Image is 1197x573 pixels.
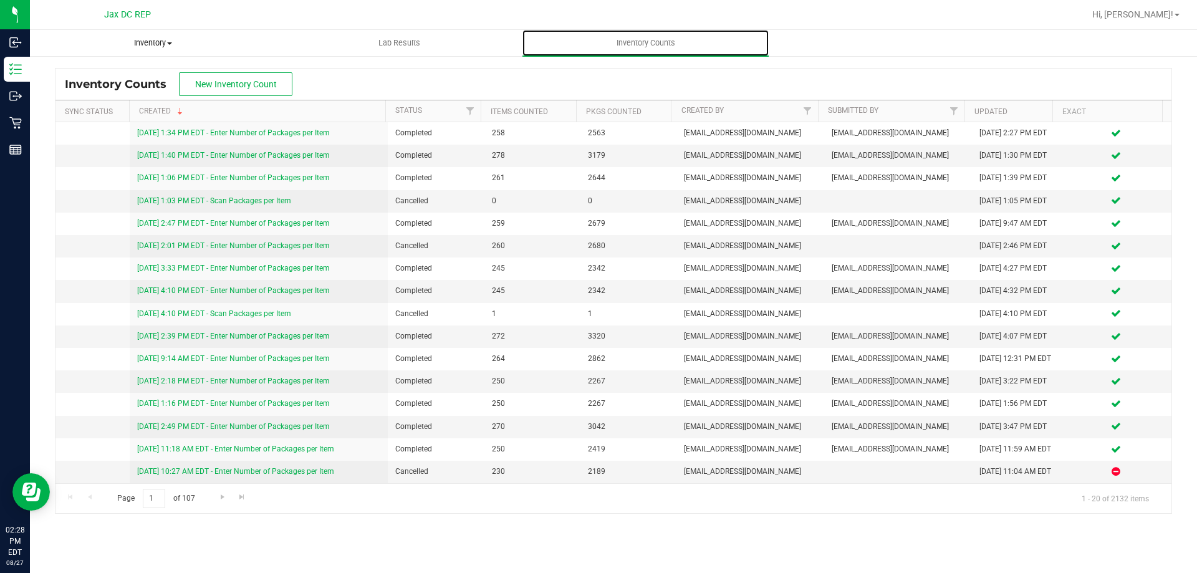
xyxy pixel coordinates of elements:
[684,466,817,478] span: [EMAIL_ADDRESS][DOMAIN_NAME]
[9,117,22,129] inline-svg: Retail
[588,353,669,365] span: 2862
[828,106,878,115] a: Submitted By
[492,195,573,207] span: 0
[832,127,964,139] span: [EMAIL_ADDRESS][DOMAIN_NAME]
[492,443,573,455] span: 250
[137,332,330,340] a: [DATE] 2:39 PM EDT - Enter Number of Packages per Item
[684,398,817,410] span: [EMAIL_ADDRESS][DOMAIN_NAME]
[684,218,817,229] span: [EMAIL_ADDRESS][DOMAIN_NAME]
[492,421,573,433] span: 270
[137,241,330,250] a: [DATE] 2:01 PM EDT - Enter Number of Packages per Item
[588,421,669,433] span: 3042
[684,172,817,184] span: [EMAIL_ADDRESS][DOMAIN_NAME]
[797,100,817,122] a: Filter
[137,219,330,228] a: [DATE] 2:47 PM EDT - Enter Number of Packages per Item
[137,128,330,137] a: [DATE] 1:34 PM EDT - Enter Number of Packages per Item
[65,77,179,91] span: Inventory Counts
[137,151,330,160] a: [DATE] 1:40 PM EDT - Enter Number of Packages per Item
[1072,489,1159,508] span: 1 - 20 of 2132 items
[832,421,964,433] span: [EMAIL_ADDRESS][DOMAIN_NAME]
[30,30,276,56] a: Inventory
[588,285,669,297] span: 2342
[395,375,476,387] span: Completed
[832,375,964,387] span: [EMAIL_ADDRESS][DOMAIN_NAME]
[395,106,422,115] a: Status
[492,308,573,320] span: 1
[137,264,330,272] a: [DATE] 3:33 PM EDT - Enter Number of Packages per Item
[395,353,476,365] span: Completed
[492,262,573,274] span: 245
[588,330,669,342] span: 3320
[979,127,1053,139] div: [DATE] 2:27 PM EDT
[684,240,817,252] span: [EMAIL_ADDRESS][DOMAIN_NAME]
[395,240,476,252] span: Cancelled
[588,172,669,184] span: 2644
[684,330,817,342] span: [EMAIL_ADDRESS][DOMAIN_NAME]
[684,127,817,139] span: [EMAIL_ADDRESS][DOMAIN_NAME]
[522,30,769,56] a: Inventory Counts
[137,286,330,295] a: [DATE] 4:10 PM EDT - Enter Number of Packages per Item
[681,106,724,115] a: Created By
[588,195,669,207] span: 0
[588,443,669,455] span: 2419
[179,72,292,96] button: New Inventory Count
[395,150,476,161] span: Completed
[1092,9,1173,19] span: Hi, [PERSON_NAME]!
[491,107,548,116] a: Items Counted
[107,489,205,508] span: Page of 107
[974,107,1007,116] a: Updated
[979,195,1053,207] div: [DATE] 1:05 PM EDT
[492,353,573,365] span: 264
[684,443,817,455] span: [EMAIL_ADDRESS][DOMAIN_NAME]
[143,489,165,508] input: 1
[395,308,476,320] span: Cancelled
[586,107,642,116] a: Pkgs Counted
[6,524,24,558] p: 02:28 PM EDT
[979,443,1053,455] div: [DATE] 11:59 AM EDT
[684,262,817,274] span: [EMAIL_ADDRESS][DOMAIN_NAME]
[492,172,573,184] span: 261
[832,330,964,342] span: [EMAIL_ADDRESS][DOMAIN_NAME]
[395,466,476,478] span: Cancelled
[137,467,334,476] a: [DATE] 10:27 AM EDT - Enter Number of Packages per Item
[492,240,573,252] span: 260
[104,9,151,20] span: Jax DC REP
[979,172,1053,184] div: [DATE] 1:39 PM EDT
[139,107,185,115] a: Created
[588,127,669,139] span: 2563
[195,79,277,89] span: New Inventory Count
[832,172,964,184] span: [EMAIL_ADDRESS][DOMAIN_NAME]
[9,63,22,75] inline-svg: Inventory
[979,353,1053,365] div: [DATE] 12:31 PM EDT
[395,330,476,342] span: Completed
[979,240,1053,252] div: [DATE] 2:46 PM EDT
[832,150,964,161] span: [EMAIL_ADDRESS][DOMAIN_NAME]
[395,218,476,229] span: Completed
[12,473,50,511] iframe: Resource center
[832,218,964,229] span: [EMAIL_ADDRESS][DOMAIN_NAME]
[684,308,817,320] span: [EMAIL_ADDRESS][DOMAIN_NAME]
[832,285,964,297] span: [EMAIL_ADDRESS][DOMAIN_NAME]
[588,262,669,274] span: 2342
[832,443,964,455] span: [EMAIL_ADDRESS][DOMAIN_NAME]
[588,240,669,252] span: 2680
[588,218,669,229] span: 2679
[684,375,817,387] span: [EMAIL_ADDRESS][DOMAIN_NAME]
[6,558,24,567] p: 08/27
[395,285,476,297] span: Completed
[492,150,573,161] span: 278
[979,150,1053,161] div: [DATE] 1:30 PM EDT
[979,285,1053,297] div: [DATE] 4:32 PM EDT
[137,196,291,205] a: [DATE] 1:03 PM EDT - Scan Packages per Item
[9,36,22,49] inline-svg: Inbound
[137,399,330,408] a: [DATE] 1:16 PM EDT - Enter Number of Packages per Item
[979,398,1053,410] div: [DATE] 1:56 PM EDT
[492,398,573,410] span: 250
[588,308,669,320] span: 1
[9,143,22,156] inline-svg: Reports
[492,127,573,139] span: 258
[600,37,692,49] span: Inventory Counts
[979,466,1053,478] div: [DATE] 11:04 AM EDT
[395,421,476,433] span: Completed
[395,195,476,207] span: Cancelled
